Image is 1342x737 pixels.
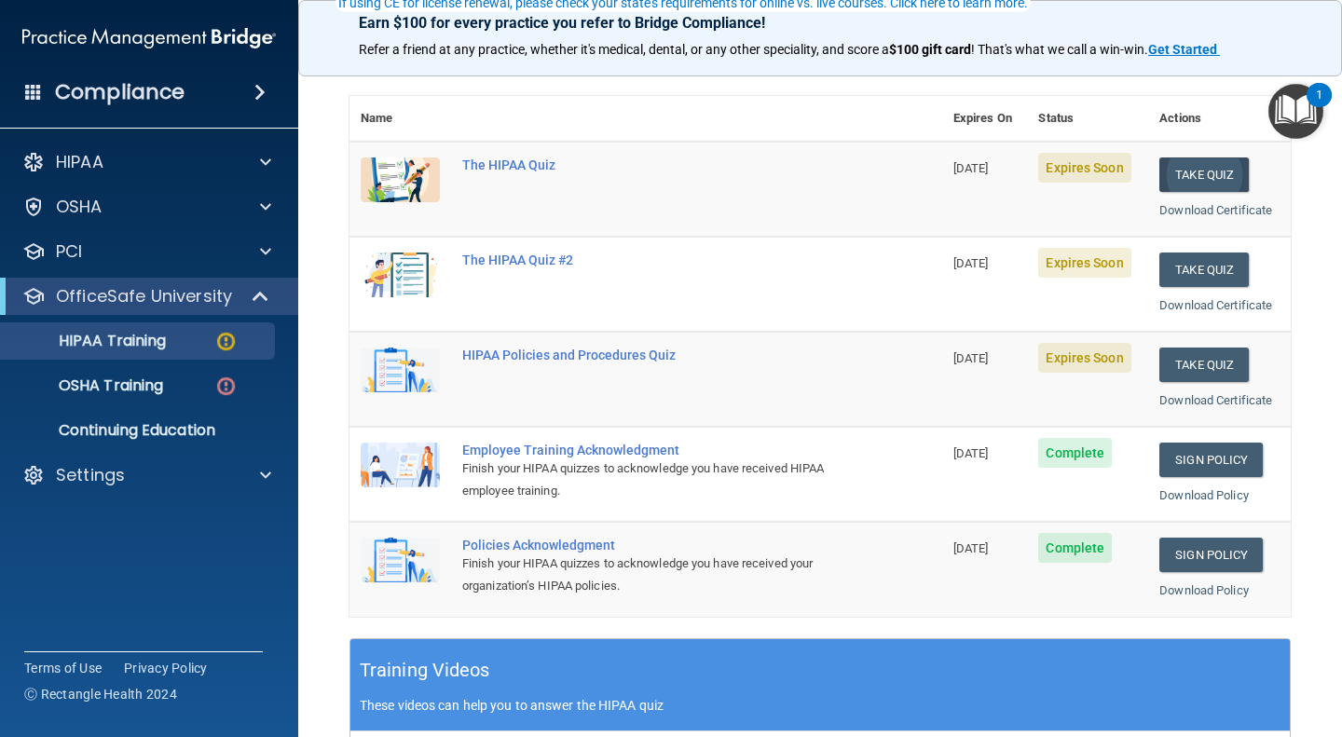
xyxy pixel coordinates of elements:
a: PCI [22,240,271,263]
div: Finish your HIPAA quizzes to acknowledge you have received your organization’s HIPAA policies. [462,553,849,597]
a: Terms of Use [24,659,102,677]
h5: Training Videos [360,654,490,687]
button: Take Quiz [1159,252,1249,287]
p: PCI [56,240,82,263]
div: HIPAA Policies and Procedures Quiz [462,348,849,362]
div: The HIPAA Quiz [462,157,849,172]
a: Privacy Policy [124,659,208,677]
img: PMB logo [22,20,276,57]
th: Status [1027,96,1148,142]
p: HIPAA [56,151,103,173]
th: Name [349,96,451,142]
a: Sign Policy [1159,443,1263,477]
strong: $100 gift card [889,42,971,57]
th: Actions [1148,96,1291,142]
span: Complete [1038,438,1112,468]
span: Refer a friend at any practice, whether it's medical, dental, or any other speciality, and score a [359,42,889,57]
span: Expires Soon [1038,248,1130,278]
div: Policies Acknowledgment [462,538,849,553]
div: Finish your HIPAA quizzes to acknowledge you have received HIPAA employee training. [462,457,849,502]
span: [DATE] [953,256,989,270]
img: danger-circle.6113f641.png [214,375,238,398]
a: Download Certificate [1159,298,1272,312]
p: Continuing Education [12,421,267,440]
span: [DATE] [953,541,989,555]
span: ! That's what we call a win-win. [971,42,1148,57]
p: HIPAA Training [12,332,166,350]
p: OSHA Training [12,376,163,395]
button: Take Quiz [1159,348,1249,382]
p: Settings [56,464,125,486]
span: Expires Soon [1038,153,1130,183]
a: OfficeSafe University [22,285,270,307]
div: Employee Training Acknowledgment [462,443,849,457]
strong: Get Started [1148,42,1217,57]
a: Get Started [1148,42,1220,57]
a: Download Certificate [1159,393,1272,407]
span: [DATE] [953,161,989,175]
div: 1 [1316,95,1322,119]
a: Download Policy [1159,488,1249,502]
p: OfficeSafe University [56,285,232,307]
span: [DATE] [953,351,989,365]
span: Ⓒ Rectangle Health 2024 [24,685,177,703]
a: Download Certificate [1159,203,1272,217]
a: HIPAA [22,151,271,173]
img: warning-circle.0cc9ac19.png [214,330,238,353]
a: Sign Policy [1159,538,1263,572]
span: Complete [1038,533,1112,563]
button: Take Quiz [1159,157,1249,192]
span: [DATE] [953,446,989,460]
a: Settings [22,464,271,486]
p: OSHA [56,196,103,218]
h4: Compliance [55,79,185,105]
span: Expires Soon [1038,343,1130,373]
p: Earn $100 for every practice you refer to Bridge Compliance! [359,14,1281,32]
a: OSHA [22,196,271,218]
button: Open Resource Center, 1 new notification [1268,84,1323,139]
a: Download Policy [1159,583,1249,597]
div: The HIPAA Quiz #2 [462,252,849,267]
th: Expires On [942,96,1028,142]
p: These videos can help you to answer the HIPAA quiz [360,698,1280,713]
